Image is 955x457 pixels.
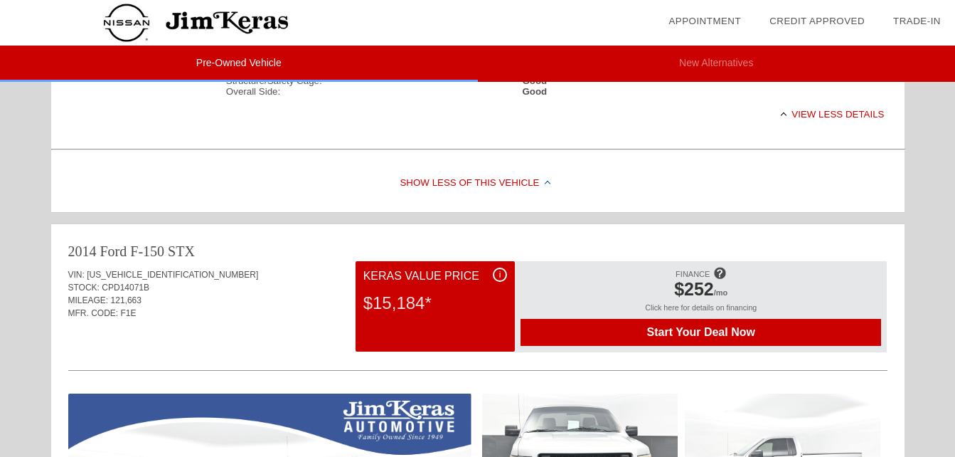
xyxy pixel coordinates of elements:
span: FINANCE [676,270,710,278]
span: 121,663 [111,295,142,305]
div: $15,184* [363,285,507,322]
span: F1E [121,308,137,318]
div: Click here for details on financing [521,303,881,319]
div: i [493,268,507,282]
div: Keras Value Price [363,268,507,285]
a: Appointment [668,16,741,26]
span: Start Your Deal Now [538,326,863,339]
div: Show Less of this Vehicle [51,155,905,212]
span: [US_VEHICLE_IDENTIFICATION_NUMBER] [87,270,258,280]
span: MFR. CODE: [68,308,119,318]
span: VIN: [68,270,85,280]
div: View less details [213,97,885,132]
span: STOCK: [68,283,100,293]
div: Quoted on [DATE] 9:08:04 AM [68,328,887,351]
span: $252 [674,279,714,299]
div: /mo [528,279,874,303]
a: Trade-In [893,16,941,26]
div: 2014 Ford F-150 [68,241,165,261]
span: MILEAGE: [68,295,109,305]
div: STX [168,241,195,261]
a: Credit Approved [769,16,865,26]
span: CPD14071B [102,283,149,293]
